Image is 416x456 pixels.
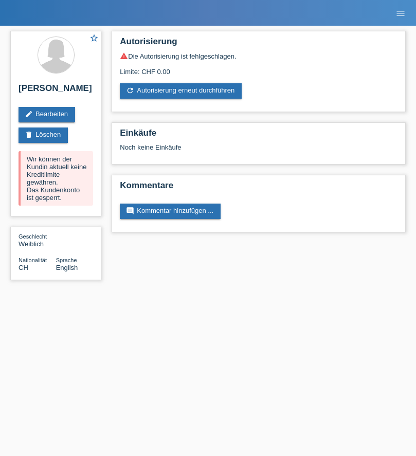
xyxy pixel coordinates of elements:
i: edit [25,110,33,118]
span: Sprache [56,257,77,263]
span: Schweiz [19,264,28,271]
h2: Autorisierung [120,37,397,52]
a: star_border [89,33,99,44]
i: comment [126,207,134,215]
span: English [56,264,78,271]
div: Limite: CHF 0.00 [120,60,397,76]
h2: [PERSON_NAME] [19,83,93,99]
a: refreshAutorisierung erneut durchführen [120,83,242,99]
i: menu [395,8,406,19]
h2: Kommentare [120,180,397,196]
h2: Einkäufe [120,128,397,143]
div: Weiblich [19,232,56,248]
i: delete [25,131,33,139]
i: star_border [89,33,99,43]
i: warning [120,52,128,60]
div: Wir können der Kundin aktuell keine Kreditlimite gewähren. Das Kundenkonto ist gesperrt. [19,151,93,206]
div: Noch keine Einkäufe [120,143,397,159]
i: refresh [126,86,134,95]
span: Geschlecht [19,233,47,240]
a: editBearbeiten [19,107,75,122]
a: commentKommentar hinzufügen ... [120,204,221,219]
span: Nationalität [19,257,47,263]
a: deleteLöschen [19,127,68,143]
a: menu [390,10,411,16]
div: Die Autorisierung ist fehlgeschlagen. [120,52,397,60]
